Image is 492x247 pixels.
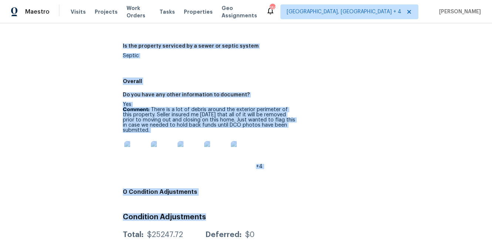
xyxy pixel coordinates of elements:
[147,231,183,239] div: $25247.72
[123,102,297,169] div: Yes
[127,4,151,19] span: Work Orders
[436,8,481,16] span: [PERSON_NAME]
[123,188,483,196] h4: 0 Condition Adjustments
[270,4,275,12] div: 150
[256,164,263,169] span: +4
[123,213,483,221] h3: Condition Adjustments
[123,44,259,49] h5: Is the property serviced by a sewer or septic system
[222,4,257,19] span: Geo Assignments
[71,8,86,16] span: Visits
[184,8,213,16] span: Properties
[159,9,175,14] span: Tasks
[123,78,483,85] h5: Overall
[123,92,250,97] h5: Do you have any other information to document?
[95,8,118,16] span: Projects
[25,8,50,16] span: Maestro
[123,231,144,239] div: Total:
[123,53,297,58] div: Septic
[123,107,149,112] b: Comment:
[205,231,242,239] div: Deferred:
[245,231,255,239] div: $0
[287,8,401,16] span: [GEOGRAPHIC_DATA], [GEOGRAPHIC_DATA] + 4
[123,107,297,133] p: There is a lot of debris around the exterior perimeter of this property. Seller insured me [DATE]...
